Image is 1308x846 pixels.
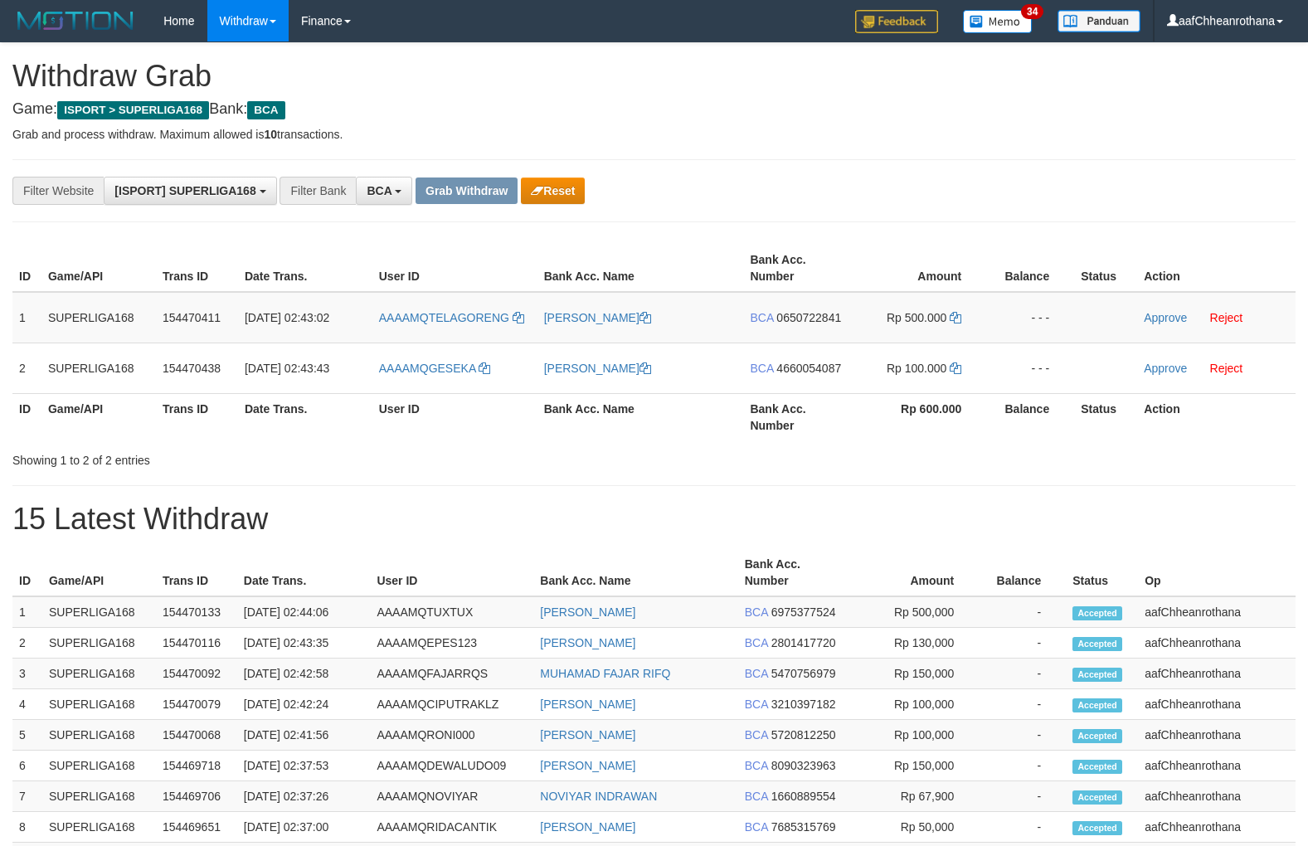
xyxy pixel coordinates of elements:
td: AAAAMQTUXTUX [370,596,533,628]
a: MUHAMAD FAJAR RIFQ [540,667,670,680]
th: Amount [854,245,986,292]
td: [DATE] 02:44:06 [237,596,371,628]
span: Accepted [1072,637,1122,651]
td: Rp 130,000 [848,628,980,659]
td: [DATE] 02:37:53 [237,751,371,781]
td: 154469651 [156,812,237,843]
a: Copy 100000 to clipboard [950,362,961,375]
td: 1 [12,292,41,343]
div: Showing 1 to 2 of 2 entries [12,445,532,469]
td: SUPERLIGA168 [42,781,156,812]
button: [ISPORT] SUPERLIGA168 [104,177,276,205]
span: BCA [745,605,768,619]
td: 154469706 [156,781,237,812]
td: SUPERLIGA168 [42,596,156,628]
td: Rp 150,000 [848,751,980,781]
span: Accepted [1072,729,1122,743]
a: NOVIYAR INDRAWAN [540,790,657,803]
span: Accepted [1072,668,1122,682]
th: Game/API [41,245,156,292]
a: [PERSON_NAME] [540,759,635,772]
a: [PERSON_NAME] [540,605,635,619]
td: aafChheanrothana [1138,781,1296,812]
span: AAAAMQTELAGORENG [379,311,509,324]
button: Grab Withdraw [416,177,518,204]
span: Accepted [1072,606,1122,620]
th: Date Trans. [237,549,371,596]
td: aafChheanrothana [1138,628,1296,659]
th: Action [1137,245,1296,292]
td: 3 [12,659,42,689]
td: aafChheanrothana [1138,720,1296,751]
span: Accepted [1072,760,1122,774]
img: Button%20Memo.svg [963,10,1033,33]
div: Filter Bank [280,177,356,205]
th: Bank Acc. Name [537,245,744,292]
span: BCA [750,311,773,324]
td: SUPERLIGA168 [42,751,156,781]
a: Copy 500000 to clipboard [950,311,961,324]
a: Reject [1210,362,1243,375]
th: Bank Acc. Number [738,549,848,596]
span: Copy 0650722841 to clipboard [776,311,841,324]
th: Balance [986,393,1074,440]
span: BCA [367,184,391,197]
td: [DATE] 02:37:00 [237,812,371,843]
th: Trans ID [156,245,238,292]
button: Reset [521,177,585,204]
span: [ISPORT] SUPERLIGA168 [114,184,255,197]
th: ID [12,245,41,292]
td: 4 [12,689,42,720]
td: Rp 50,000 [848,812,980,843]
th: Date Trans. [238,245,372,292]
th: Status [1074,245,1137,292]
span: Copy 7685315769 to clipboard [771,820,836,834]
th: Amount [848,549,980,596]
th: User ID [372,393,537,440]
span: [DATE] 02:43:43 [245,362,329,375]
h1: 15 Latest Withdraw [12,503,1296,536]
td: aafChheanrothana [1138,689,1296,720]
th: Balance [979,549,1066,596]
button: BCA [356,177,412,205]
a: Reject [1210,311,1243,324]
span: Accepted [1072,821,1122,835]
td: AAAAMQRONI000 [370,720,533,751]
span: BCA [745,667,768,680]
a: [PERSON_NAME] [544,362,651,375]
td: 2 [12,628,42,659]
img: panduan.png [1058,10,1140,32]
th: Trans ID [156,393,238,440]
span: BCA [247,101,284,119]
th: Action [1137,393,1296,440]
strong: 10 [264,128,277,141]
th: Game/API [41,393,156,440]
td: 8 [12,812,42,843]
th: Date Trans. [238,393,372,440]
th: Bank Acc. Name [533,549,737,596]
th: Bank Acc. Name [537,393,744,440]
td: - - - [986,343,1074,393]
span: Copy 1660889554 to clipboard [771,790,836,803]
td: Rp 67,900 [848,781,980,812]
td: 154469718 [156,751,237,781]
td: AAAAMQDEWALUDO09 [370,751,533,781]
a: [PERSON_NAME] [544,311,651,324]
td: 5 [12,720,42,751]
td: SUPERLIGA168 [41,292,156,343]
span: BCA [745,636,768,649]
th: User ID [370,549,533,596]
a: AAAAMQGESEKA [379,362,491,375]
td: AAAAMQCIPUTRAKLZ [370,689,533,720]
span: Copy 8090323963 to clipboard [771,759,836,772]
span: [DATE] 02:43:02 [245,311,329,324]
div: Filter Website [12,177,104,205]
th: Game/API [42,549,156,596]
td: SUPERLIGA168 [42,720,156,751]
th: Op [1138,549,1296,596]
td: aafChheanrothana [1138,812,1296,843]
td: - [979,628,1066,659]
td: AAAAMQNOVIYAR [370,781,533,812]
a: [PERSON_NAME] [540,636,635,649]
p: Grab and process withdraw. Maximum allowed is transactions. [12,126,1296,143]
